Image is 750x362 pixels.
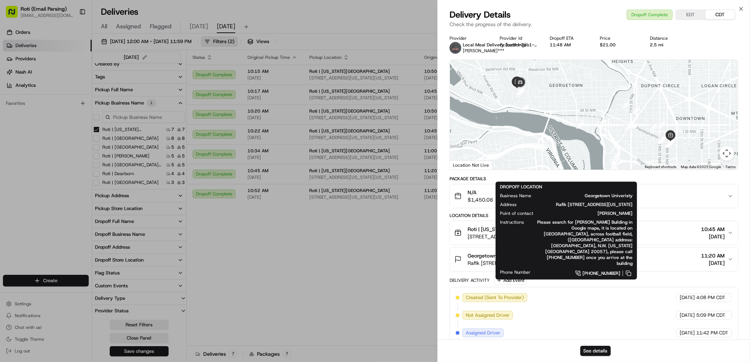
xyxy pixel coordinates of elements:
[15,114,21,120] img: 1736555255976-a54dd68f-1ca7-489b-9aae-adbdc363a1c4
[650,35,688,41] div: Distance
[655,132,669,146] div: 8
[680,294,695,301] span: [DATE]
[500,184,542,190] span: DROPOFF LOCATION
[466,330,500,336] span: Assigned Driver
[23,114,60,120] span: [PERSON_NAME]
[701,259,725,267] span: [DATE]
[452,160,476,170] img: Google
[622,119,635,133] div: 7
[542,269,633,277] a: [PHONE_NUMBER]
[518,100,532,114] div: 17
[15,70,29,84] img: 9188753566659_6852d8bf1fb38e338040_72.png
[680,330,695,336] span: [DATE]
[681,165,721,169] span: Map data ©2025 Google
[550,42,588,48] div: 11:48 AM
[7,7,22,22] img: Nash
[450,176,738,182] div: Package Details
[580,346,611,356] button: See details
[450,21,738,28] p: Check the progress of the delivery.
[61,114,64,120] span: •
[450,277,490,283] div: Delivery Activity
[654,118,668,132] div: 15
[494,276,527,285] button: Add Event
[7,96,47,102] div: Past conversations
[696,330,728,336] span: 11:42 PM CDT
[536,219,633,266] span: Please search for [PERSON_NAME] Building in Google maps, it is located on [GEOGRAPHIC_DATA], acro...
[468,196,493,203] span: $1,450.08
[59,142,121,155] a: 💻API Documentation
[701,252,725,259] span: 11:20 AM
[466,294,524,301] span: Created (Sent To Provider)
[647,120,661,134] div: 4
[468,189,493,196] span: N/A
[466,312,510,319] span: Not Assigned Driver
[468,226,559,233] span: Roti | [US_STATE][GEOGRAPHIC_DATA]
[468,233,570,240] span: [STREET_ADDRESS][US_STATE][US_STATE]
[696,312,725,319] span: 5:09 PM CDT
[19,47,122,55] input: Clear
[545,210,633,216] span: [PERSON_NAME]
[450,160,492,170] div: Location Not Live
[468,252,564,259] span: Georgetown Univeristy [PERSON_NAME]
[600,35,638,41] div: Price
[33,70,121,78] div: Start new chat
[725,165,736,169] a: Terms
[500,219,524,225] span: Instructions
[645,164,676,170] button: Keyboard shortcuts
[719,146,734,161] button: Map camera controls
[450,42,461,54] img: lmd_logo.png
[543,193,633,199] span: Georgetown Univeristy
[70,145,118,152] span: API Documentation
[619,97,633,111] div: 6
[468,259,564,267] span: Rafik [STREET_ADDRESS][US_STATE]
[500,42,538,48] button: 2c3acffd-7eb1-7001-853b-09cd3a6986b3
[463,42,526,48] span: Local Meal Delivery (catering)
[573,118,587,132] div: 16
[15,145,56,152] span: Knowledge Base
[125,72,134,81] button: Start new chat
[500,193,531,199] span: Business Name
[450,213,738,219] div: Location Details
[676,10,705,19] button: EDT
[500,210,533,216] span: Point of contact
[582,270,620,276] span: [PHONE_NUMBER]
[550,35,588,41] div: Dropoff ETA
[600,42,638,48] div: $21.00
[450,248,738,271] button: Georgetown Univeristy [PERSON_NAME]Rafik [STREET_ADDRESS][US_STATE]11:20 AM[DATE]
[450,9,511,21] span: Delivery Details
[463,48,504,54] span: [PERSON_NAME]***
[7,29,134,41] p: Welcome 👋
[705,10,735,19] button: CDT
[33,78,101,84] div: We're available if you need us!
[500,35,538,41] div: Provider Id
[696,294,725,301] span: 4:08 PM CDT
[65,114,80,120] span: [DATE]
[450,35,488,41] div: Provider
[500,269,531,275] span: Phone Number
[7,145,13,151] div: 📗
[450,221,738,245] button: Roti | [US_STATE][GEOGRAPHIC_DATA][STREET_ADDRESS][US_STATE][US_STATE]10:45 AM[DATE]
[701,233,725,240] span: [DATE]
[680,312,695,319] span: [DATE]
[629,103,643,117] div: 5
[450,184,738,208] button: N/A$1,450.08
[4,142,59,155] a: 📗Knowledge Base
[114,94,134,103] button: See all
[650,42,688,48] div: 2.5 mi
[701,226,725,233] span: 10:45 AM
[52,162,89,168] a: Powered byPylon
[73,163,89,168] span: Pylon
[452,160,476,170] a: Open this area in Google Maps (opens a new window)
[528,202,633,207] span: Rafik [STREET_ADDRESS][US_STATE]
[500,202,517,207] span: Address
[7,70,21,84] img: 1736555255976-a54dd68f-1ca7-489b-9aae-adbdc363a1c4
[7,107,19,119] img: Masood Aslam
[62,145,68,151] div: 💻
